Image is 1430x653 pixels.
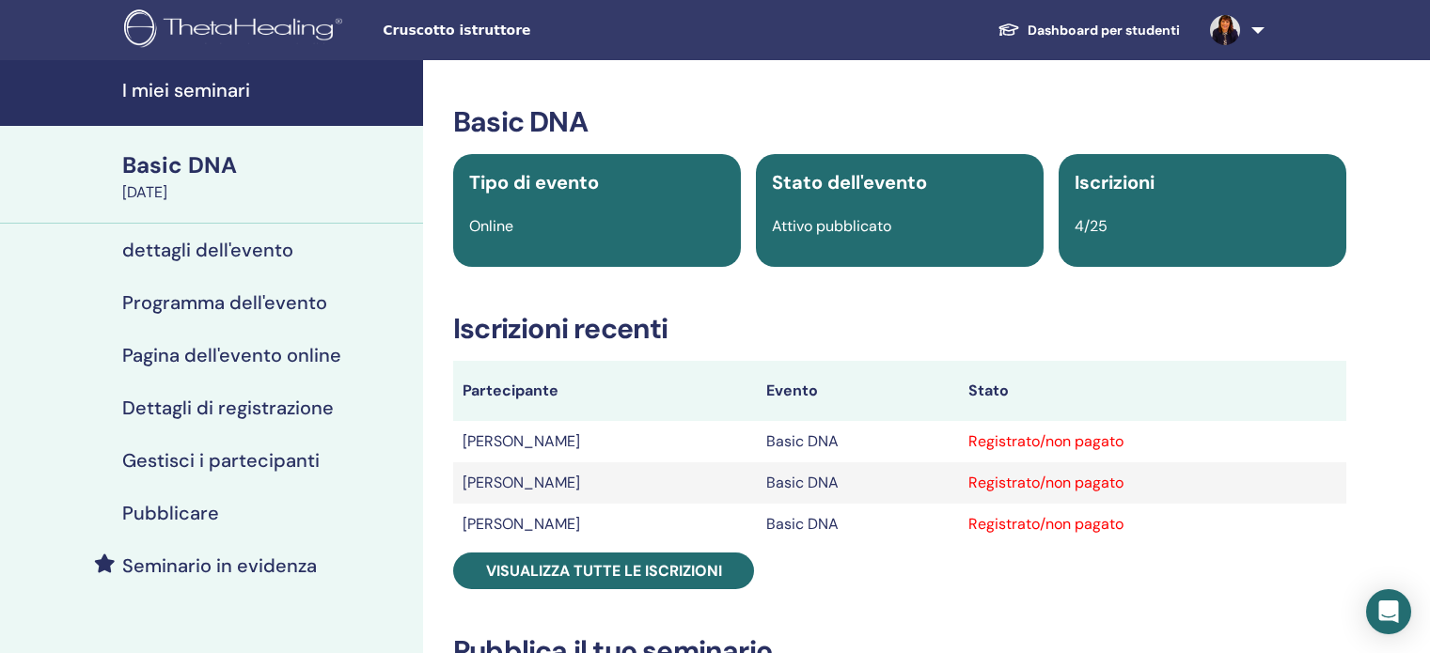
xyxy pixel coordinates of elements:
img: graduation-cap-white.svg [998,22,1020,38]
span: 4/25 [1075,216,1108,236]
td: Basic DNA [757,421,960,462]
a: Basic DNA[DATE] [111,149,423,204]
a: Visualizza tutte le iscrizioni [453,552,754,589]
h4: Seminario in evidenza [122,554,317,577]
h3: Basic DNA [453,105,1346,139]
span: Visualizza tutte le iscrizioni [486,561,722,581]
span: Online [469,216,513,236]
img: logo.png [124,9,349,52]
div: Open Intercom Messenger [1366,589,1411,634]
th: Evento [757,361,960,421]
span: Stato dell'evento [772,170,927,194]
h4: Dettagli di registrazione [122,396,334,419]
th: Stato [959,361,1346,421]
td: [PERSON_NAME] [453,421,757,462]
h4: Programma dell'evento [122,291,327,314]
a: Dashboard per studenti [982,13,1195,48]
h4: Pubblicare [122,502,219,524]
td: Basic DNA [757,504,960,545]
span: Attivo pubblicato [772,216,891,236]
th: Partecipante [453,361,757,421]
div: Registrato/non pagato [968,430,1337,453]
h4: Pagina dell'evento online [122,344,341,366]
span: Tipo di evento [469,170,599,194]
h4: Gestisci i partecipanti [122,449,320,472]
div: Registrato/non pagato [968,513,1337,536]
div: [DATE] [122,181,412,204]
img: default.jpg [1210,15,1240,45]
span: Iscrizioni [1075,170,1155,194]
div: Basic DNA [122,149,412,181]
h4: dettagli dell'evento [122,239,293,261]
td: Basic DNA [757,462,960,504]
h4: I miei seminari [122,79,412,101]
td: [PERSON_NAME] [453,462,757,504]
td: [PERSON_NAME] [453,504,757,545]
span: Cruscotto istruttore [383,21,665,40]
h3: Iscrizioni recenti [453,312,1346,346]
div: Registrato/non pagato [968,472,1337,494]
